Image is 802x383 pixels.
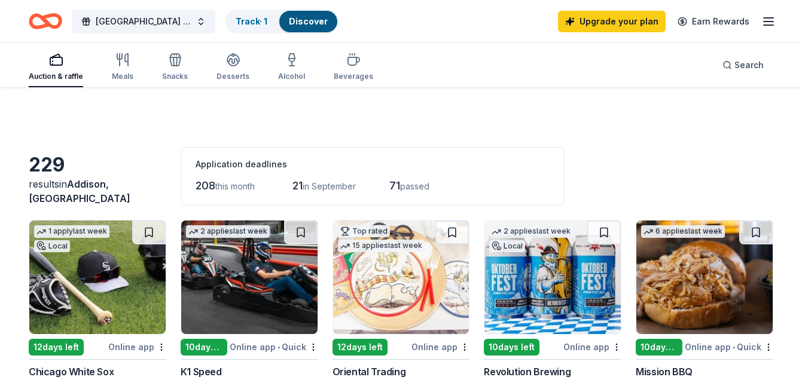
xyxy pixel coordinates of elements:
[29,48,83,87] button: Auction & raffle
[72,10,215,33] button: [GEOGRAPHIC_DATA] BINGO
[278,48,305,87] button: Alcohol
[636,364,693,379] div: Mission BBQ
[558,11,666,32] a: Upgrade your plan
[181,220,318,334] img: Image for K1 Speed
[216,48,249,87] button: Desserts
[484,220,621,334] img: Image for Revolution Brewing
[411,339,469,354] div: Online app
[333,220,469,334] img: Image for Oriental Trading
[334,72,373,81] div: Beverages
[333,364,406,379] div: Oriental Trading
[484,339,539,356] div: 10 days left
[670,11,757,32] a: Earn Rewards
[389,179,400,192] span: 71
[734,58,764,72] span: Search
[563,339,621,354] div: Online app
[484,364,571,379] div: Revolution Brewing
[230,339,318,354] div: Online app Quick
[29,364,114,379] div: Chicago White Sox
[29,177,166,206] div: results
[112,48,133,87] button: Meals
[685,339,773,354] div: Online app Quick
[34,225,109,238] div: 1 apply last week
[29,72,83,81] div: Auction & raffle
[636,220,773,334] img: Image for Mission BBQ
[333,339,388,356] div: 12 days left
[236,16,267,26] a: Track· 1
[292,179,303,192] span: 21
[278,72,305,81] div: Alcohol
[181,339,227,356] div: 10 days left
[112,72,133,81] div: Meals
[400,181,429,191] span: passed
[108,339,166,354] div: Online app
[489,225,573,238] div: 2 applies last week
[636,339,682,356] div: 10 days left
[34,240,70,252] div: Local
[162,72,188,81] div: Snacks
[29,339,84,356] div: 12 days left
[641,225,725,238] div: 6 applies last week
[215,181,255,191] span: this month
[489,240,525,252] div: Local
[29,220,166,334] img: Image for Chicago White Sox
[338,225,390,237] div: Top rated
[338,240,425,252] div: 15 applies last week
[334,48,373,87] button: Beverages
[196,157,550,171] div: Application deadlines
[278,342,280,352] span: •
[225,10,339,33] button: Track· 1Discover
[96,14,191,29] span: [GEOGRAPHIC_DATA] BINGO
[29,178,130,204] span: in
[186,225,270,238] div: 2 applies last week
[181,364,222,379] div: K1 Speed
[196,179,215,192] span: 208
[162,48,188,87] button: Snacks
[733,342,735,352] span: •
[29,178,130,204] span: Addison, [GEOGRAPHIC_DATA]
[29,7,62,35] a: Home
[29,153,166,177] div: 229
[216,72,249,81] div: Desserts
[713,53,773,77] button: Search
[289,16,328,26] a: Discover
[303,181,356,191] span: in September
